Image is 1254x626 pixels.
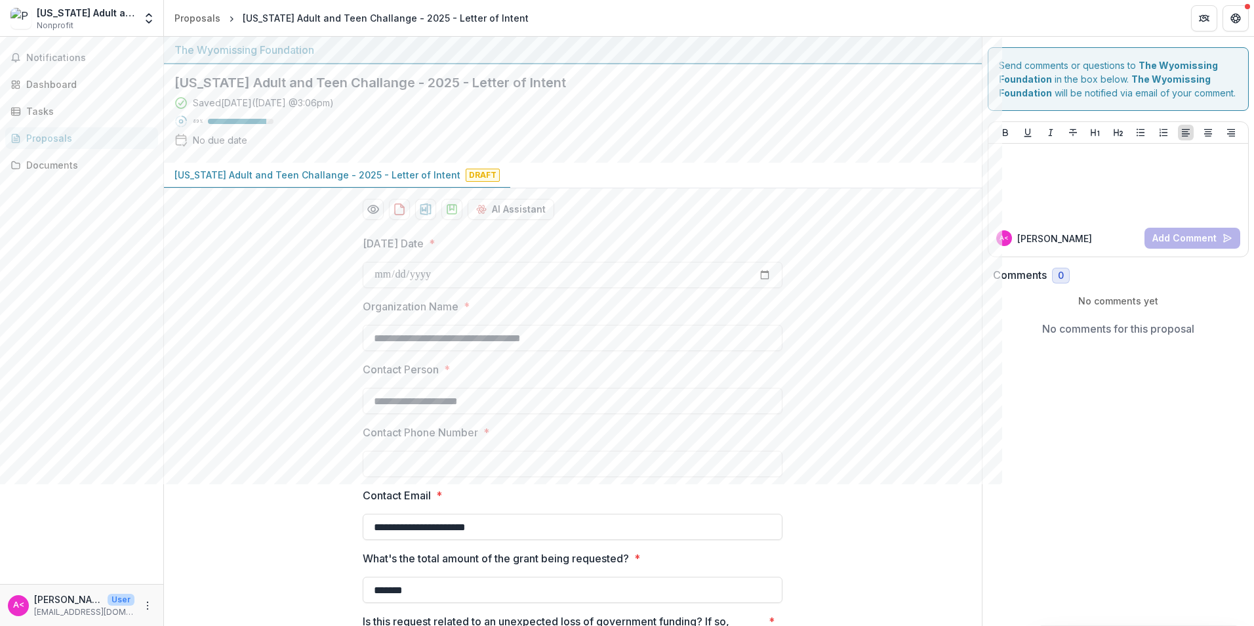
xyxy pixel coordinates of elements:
div: Proposals [174,11,220,25]
img: Pennsylvania Adult and Teen Challange [10,8,31,29]
button: Heading 1 [1087,125,1103,140]
p: [PERSON_NAME] <[EMAIL_ADDRESS][DOMAIN_NAME]> [34,593,102,606]
button: download-proposal [415,199,436,220]
p: No comments for this proposal [1042,321,1194,337]
button: Get Help [1223,5,1249,31]
button: Italicize [1043,125,1059,140]
button: Add Comment [1144,228,1240,249]
button: AI Assistant [468,199,554,220]
p: Contact Phone Number [363,425,478,440]
p: No comments yet [993,294,1244,308]
p: [EMAIL_ADDRESS][DOMAIN_NAME] [34,606,134,618]
button: Heading 2 [1110,125,1126,140]
p: [DATE] Date [363,236,424,251]
p: 89 % [193,117,203,126]
span: Nonprofit [37,20,73,31]
button: download-proposal [441,199,462,220]
p: Contact Person [363,362,439,377]
p: Contact Email [363,488,431,503]
h2: [US_STATE] Adult and Teen Challange - 2025 - Letter of Intent [174,75,950,91]
h2: Comments [993,269,1047,282]
button: Partners [1191,5,1217,31]
nav: breadcrumb [169,9,534,28]
button: Bullet List [1133,125,1148,140]
a: Dashboard [5,73,158,95]
button: download-proposal [389,199,410,220]
button: Strike [1065,125,1081,140]
button: More [140,598,155,614]
div: [US_STATE] Adult and Teen Challange [37,6,134,20]
button: Ordered List [1156,125,1171,140]
div: Amanda Van der Linden <avanderlinden@paatc.org> [13,601,24,610]
p: User [108,594,134,606]
div: Saved [DATE] ( [DATE] @ 3:06pm ) [193,96,334,110]
div: Send comments or questions to in the box below. will be notified via email of your comment. [988,47,1249,111]
p: [PERSON_NAME] [1017,232,1092,245]
div: [US_STATE] Adult and Teen Challange - 2025 - Letter of Intent [243,11,529,25]
div: No due date [193,133,247,147]
button: Align Left [1178,125,1194,140]
a: Proposals [169,9,226,28]
div: Amanda Van der Linden <avanderlinden@paatc.org> [1000,235,1009,241]
span: 0 [1058,270,1064,282]
button: Bold [998,125,1013,140]
a: Documents [5,154,158,176]
span: Draft [466,169,500,182]
a: Proposals [5,127,158,149]
span: Notifications [26,52,153,64]
button: Preview b381b887-fe03-4e6e-a7cb-97f6f097ddf4-0.pdf [363,199,384,220]
button: Underline [1020,125,1036,140]
div: Proposals [26,131,148,145]
a: Tasks [5,100,158,122]
div: Tasks [26,104,148,118]
p: Organization Name [363,299,458,314]
button: Open entity switcher [140,5,158,31]
p: What's the total amount of the grant being requested? [363,551,629,566]
p: [US_STATE] Adult and Teen Challange - 2025 - Letter of Intent [174,168,460,182]
button: Notifications [5,47,158,68]
button: Align Center [1200,125,1216,140]
div: Dashboard [26,77,148,91]
div: The Wyomissing Foundation [174,42,971,58]
button: Align Right [1223,125,1239,140]
div: Documents [26,158,148,172]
